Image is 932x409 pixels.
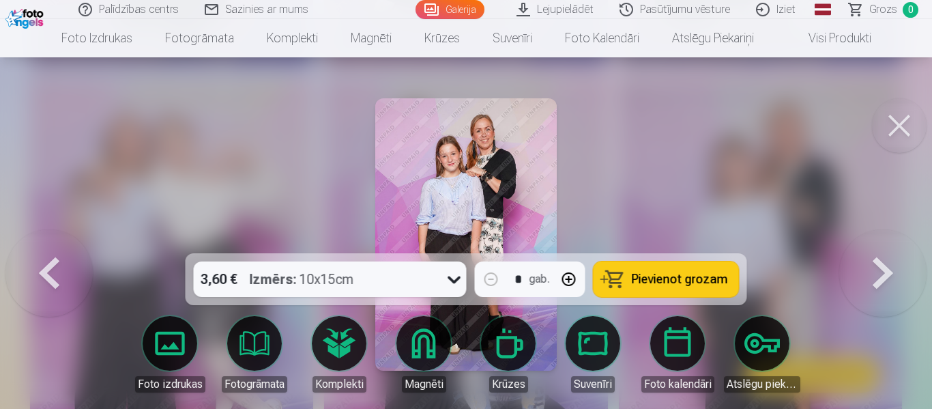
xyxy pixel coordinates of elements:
[724,376,800,393] div: Atslēgu piekariņi
[301,316,377,393] a: Komplekti
[250,270,297,289] strong: Izmērs :
[656,19,770,57] a: Atslēgu piekariņi
[250,19,334,57] a: Komplekti
[5,5,47,29] img: /fa1
[476,19,549,57] a: Suvenīri
[869,1,897,18] span: Grozs
[555,316,631,393] a: Suvenīri
[408,19,476,57] a: Krūzes
[216,316,293,393] a: Fotogrāmata
[222,376,287,393] div: Fotogrāmata
[135,376,205,393] div: Foto izdrukas
[903,2,918,18] span: 0
[639,316,716,393] a: Foto kalendāri
[250,262,354,297] div: 10x15cm
[470,316,547,393] a: Krūzes
[132,316,208,393] a: Foto izdrukas
[632,273,728,285] span: Pievienot grozam
[385,316,462,393] a: Magnēti
[45,19,149,57] a: Foto izdrukas
[402,376,446,393] div: Magnēti
[312,376,366,393] div: Komplekti
[334,19,408,57] a: Magnēti
[770,19,888,57] a: Visi produkti
[529,271,550,287] div: gab.
[724,316,800,393] a: Atslēgu piekariņi
[194,262,244,297] div: 3,60 €
[489,376,528,393] div: Krūzes
[571,376,615,393] div: Suvenīri
[641,376,714,393] div: Foto kalendāri
[149,19,250,57] a: Fotogrāmata
[549,19,656,57] a: Foto kalendāri
[594,262,739,297] button: Pievienot grozam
